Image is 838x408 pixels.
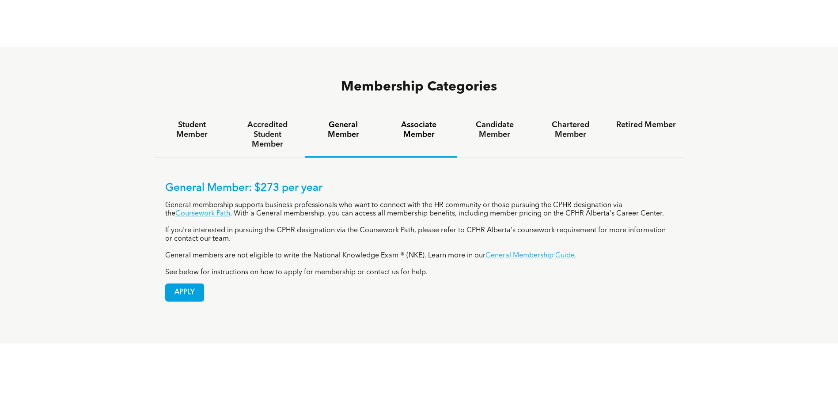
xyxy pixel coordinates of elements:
a: APPLY [165,283,204,302]
p: General members are not eligible to write the National Knowledge Exam ® (NKE). Learn more in our [165,252,673,260]
a: Coursework Path [175,210,230,217]
p: General Member: $273 per year [165,182,673,195]
p: General membership supports business professionals who want to connect with the HR community or t... [165,201,673,218]
h4: Accredited Student Member [238,120,297,149]
p: If you're interested in pursuing the CPHR designation via the Coursework Path, please refer to CP... [165,227,673,243]
a: General Membership Guide. [485,252,576,259]
h4: Student Member [162,120,222,140]
h4: Chartered Member [541,120,600,140]
span: Membership Categories [341,80,497,94]
span: APPLY [166,284,204,301]
p: See below for instructions on how to apply for membership or contact us for help. [165,268,673,277]
h4: Retired Member [616,120,676,130]
h4: Associate Member [389,120,449,140]
h4: Candidate Member [465,120,524,140]
h4: General Member [313,120,373,140]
